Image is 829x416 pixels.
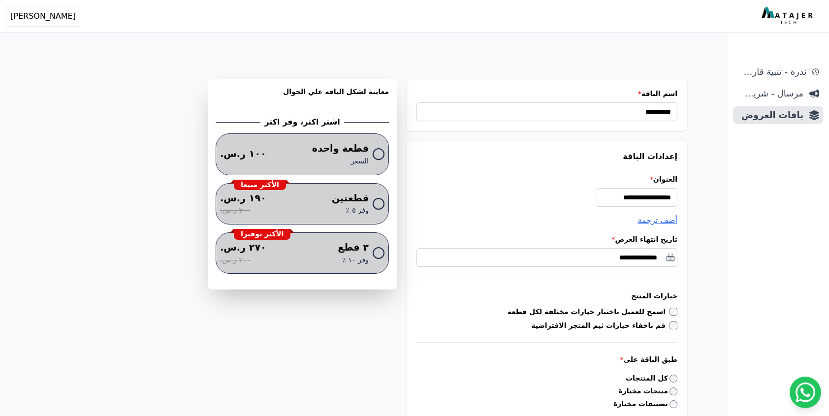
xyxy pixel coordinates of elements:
[416,354,677,364] label: طبق الباقة على
[342,255,369,266] span: وفر ١٠ ٪
[508,307,670,317] label: اسمح للعميل باختيار خيارات مختلفة لكل قطعة
[737,108,803,122] span: باقات العروض
[618,386,677,396] label: منتجات مختارة
[351,156,369,167] span: السعر
[216,87,389,108] h3: معاينة لشكل الباقه علي الجوال
[638,215,677,226] button: أضف ترجمة
[220,205,250,216] span: ٢٠٠ ر.س.
[220,241,266,255] span: ٢٧٠ ر.س.
[531,320,670,330] label: قم باخفاء خيارات ثيم المتجر الافتراضية
[416,291,677,301] h3: خيارات المنتج
[234,180,286,191] div: الأكثر مبيعا
[220,255,250,266] span: ٣٠٠ ر.س.
[312,142,369,156] span: قطعة واحدة
[6,6,80,27] button: [PERSON_NAME]
[416,174,677,184] label: العنوان
[416,89,677,98] label: اسم الباقة
[346,205,369,216] span: وفر ٥ ٪
[762,7,815,25] img: MatajerTech Logo
[670,400,677,408] input: تصنيفات مختارة
[220,192,266,206] span: ١٩٠ ر.س.
[737,65,806,79] span: ندرة - تنبية قارب علي النفاذ
[416,151,677,162] h3: إعدادات الباقة
[220,147,266,161] span: ١٠٠ ر.س.
[613,399,677,409] label: تصنيفات مختارة
[338,241,369,255] span: ٣ قطع
[416,234,677,244] label: تاريخ انتهاء العرض
[670,387,677,395] input: منتجات مختارة
[626,373,677,384] label: كل المنتجات
[638,216,677,225] span: أضف ترجمة
[332,192,369,206] span: قطعتين
[737,87,803,100] span: مرسال - شريط دعاية
[234,229,290,240] div: الأكثر توفيرا
[264,116,340,128] h2: اشتر اكثر، وفر اكثر
[10,10,76,22] span: [PERSON_NAME]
